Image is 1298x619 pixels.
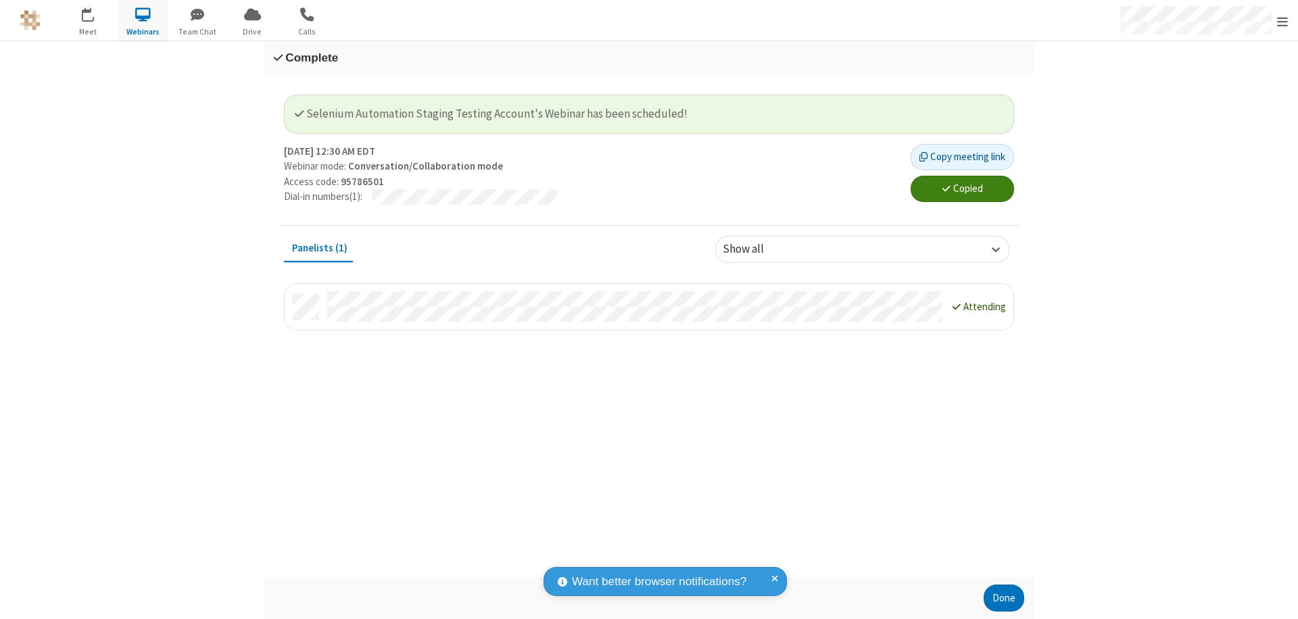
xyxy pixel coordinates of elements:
[963,300,1006,313] span: Attending
[911,144,1014,171] button: Copy meeting link
[723,241,787,258] div: Show all
[20,10,41,30] img: QA Selenium DO NOT DELETE OR CHANGE
[118,26,168,38] span: Webinars
[984,585,1024,612] button: Done
[341,175,384,188] strong: 95786501
[91,7,100,18] div: 4
[274,51,1024,64] h3: Complete
[284,174,900,190] p: Access code:
[284,144,375,159] strong: [DATE] 12:30 AM EDT
[284,189,362,205] p: Dial-in numbers (1) :
[348,159,503,172] strong: Conversation/Collaboration mode
[295,106,688,121] span: Selenium Automation Staging Testing Account's Webinar has been scheduled!
[63,26,114,38] span: Meet
[284,236,356,262] button: Panelists (1)
[172,26,223,38] span: Team Chat
[572,573,746,591] span: Want better browser notifications?
[911,176,1014,203] button: Copied
[227,26,278,38] span: Drive
[282,26,333,38] span: Calls
[284,159,900,174] p: Webinar mode:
